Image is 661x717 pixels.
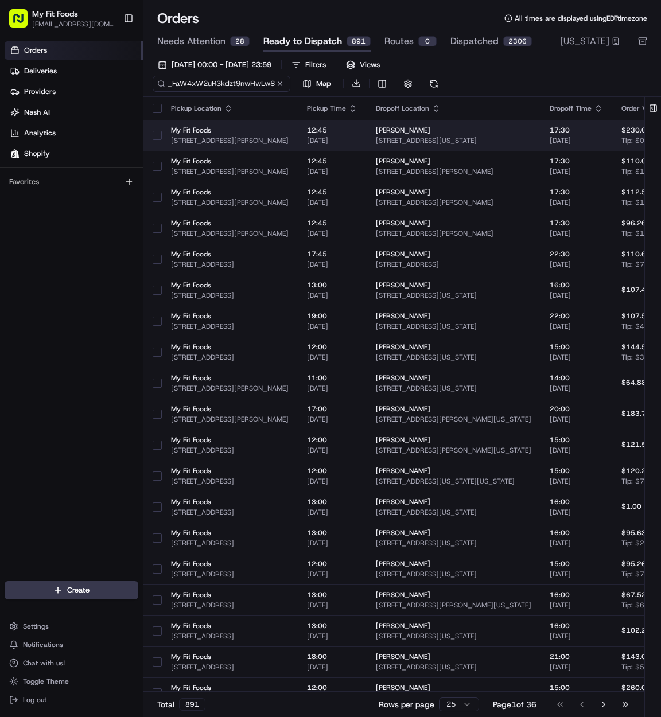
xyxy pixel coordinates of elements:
span: [STREET_ADDRESS] [171,539,289,548]
span: All times are displayed using EDT timezone [515,14,647,23]
div: Dropoff Location [376,104,531,113]
span: Wisdom [PERSON_NAME] [36,177,122,186]
div: 📗 [11,226,21,235]
span: [DATE] [307,632,357,641]
span: $1.00 [621,502,641,511]
span: • [125,177,129,186]
span: [DATE] [307,353,357,362]
div: Pickup Time [307,104,357,113]
button: [DATE] 00:00 - [DATE] 23:59 [153,57,277,73]
div: 891 [347,36,371,46]
span: [PERSON_NAME] [376,497,531,506]
span: 17:30 [550,126,603,135]
span: [DATE] [550,291,603,300]
span: Settings [23,622,49,631]
a: Analytics [5,124,143,142]
span: [DATE] [131,177,154,186]
span: My Fit Foods [171,280,289,290]
span: [STREET_ADDRESS][PERSON_NAME] [171,229,289,238]
img: Wisdom Oko [11,166,30,189]
input: Clear [30,73,189,85]
span: Orders [24,45,47,56]
span: 15:00 [550,466,603,476]
span: 12:00 [307,559,357,568]
span: [STREET_ADDRESS][US_STATE] [376,136,531,145]
span: Chat with us! [23,658,65,668]
span: [US_STATE] [560,34,609,48]
span: [STREET_ADDRESS][PERSON_NAME] [171,136,289,145]
img: 1736555255976-a54dd68f-1ca7-489b-9aae-adbdc363a1c4 [11,109,32,130]
img: Shopify logo [10,149,20,158]
div: Filters [305,60,326,70]
span: [DATE] [550,353,603,362]
input: Type to search [153,76,290,92]
img: 8571987876998_91fb9ceb93ad5c398215_72.jpg [24,109,45,130]
span: [STREET_ADDRESS][US_STATE] [376,663,531,672]
span: [PERSON_NAME] [376,157,531,166]
span: 12:45 [307,157,357,166]
a: Powered byPylon [81,252,139,262]
span: Ready to Dispatch [263,34,342,48]
span: [PERSON_NAME] [376,466,531,476]
span: [DATE] [307,601,357,610]
button: Settings [5,618,138,634]
span: [PERSON_NAME] [376,188,531,197]
span: 16:00 [550,280,603,290]
span: Tip: $10.00 [621,198,660,207]
span: [DATE] [550,384,603,393]
span: [DATE] [550,136,603,145]
span: [DATE] [550,539,603,548]
div: Past conversations [11,149,73,158]
span: My Fit Foods [171,404,289,414]
span: [STREET_ADDRESS][US_STATE] [376,353,531,362]
span: [DATE] [307,570,357,579]
span: $112.51 [621,188,651,197]
span: My Fit Foods [171,188,289,197]
span: [STREET_ADDRESS][PERSON_NAME] [376,229,531,238]
span: 16:00 [550,621,603,630]
span: 12:45 [307,188,357,197]
span: My Fit Foods [171,373,289,383]
span: My Fit Foods [32,8,78,20]
span: [STREET_ADDRESS][US_STATE] [376,291,531,300]
span: $107.50 [621,311,651,321]
span: Tip: $7.08 [621,260,655,269]
span: $230.00 [621,126,651,135]
span: My Fit Foods [171,311,289,321]
span: 16:00 [550,590,603,599]
div: Page 1 of 36 [493,699,536,710]
span: 18:00 [307,652,357,661]
span: My Fit Foods [171,559,289,568]
span: [DATE] [550,632,603,641]
div: 💻 [97,226,106,235]
span: [STREET_ADDRESS][PERSON_NAME][US_STATE] [376,415,531,424]
span: [STREET_ADDRESS][US_STATE] [376,322,531,331]
span: $102.22 [621,626,651,635]
span: [STREET_ADDRESS][PERSON_NAME] [171,198,289,207]
a: Deliveries [5,62,143,80]
span: $110.63 [621,250,651,259]
span: My Fit Foods [171,219,289,228]
button: Toggle Theme [5,673,138,689]
span: [PERSON_NAME] [376,590,531,599]
span: Tip: $7.62 [621,570,655,579]
span: [STREET_ADDRESS][PERSON_NAME][US_STATE] [376,601,531,610]
span: [STREET_ADDRESS][US_STATE][US_STATE] [376,477,531,486]
span: Tip: $2.00 [621,539,655,548]
span: [DATE] [307,167,357,176]
span: $95.26 [621,559,646,568]
span: Toggle Theme [23,677,69,686]
span: $110.02 [621,157,651,166]
span: $96.26 [621,219,646,228]
div: 0 [418,36,437,46]
span: [DATE] [550,415,603,424]
span: [PERSON_NAME] [376,250,531,259]
span: My Fit Foods [171,157,289,166]
button: Views [341,57,385,73]
a: Providers [5,83,143,101]
span: [PERSON_NAME] [376,528,531,537]
span: 20:00 [550,404,603,414]
span: Pylon [114,253,139,262]
span: [STREET_ADDRESS][PERSON_NAME] [376,198,531,207]
span: [DATE] [550,167,603,176]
